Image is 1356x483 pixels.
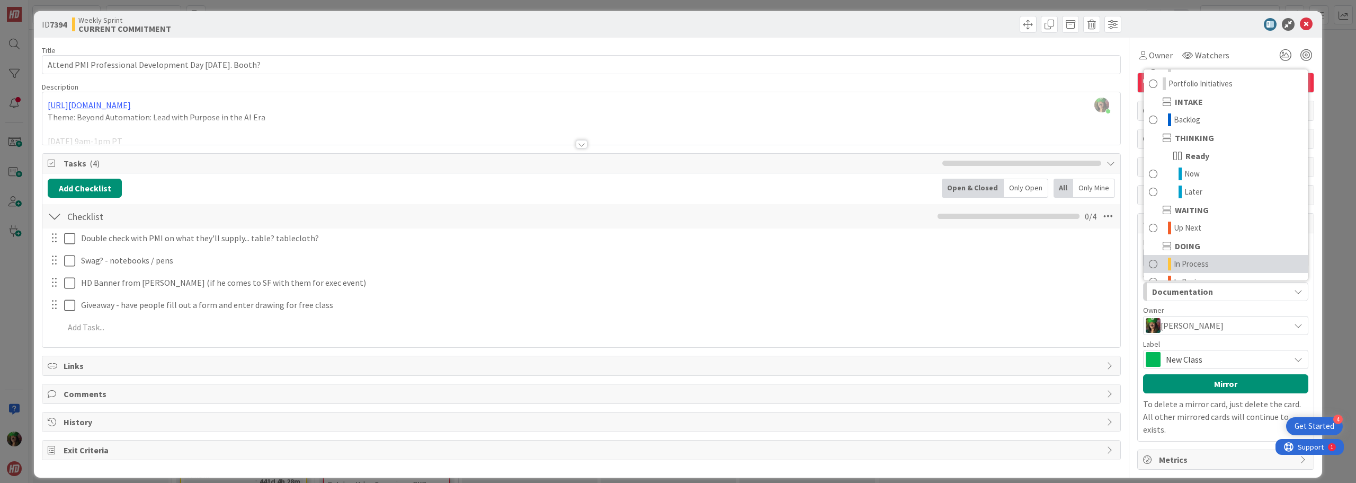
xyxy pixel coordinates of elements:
div: Documentation [1143,69,1308,281]
span: Owner [1143,306,1164,314]
span: Metrics [1159,453,1295,466]
span: Support [22,2,48,14]
a: Later [1144,183,1308,201]
a: In Review [1144,273,1308,291]
img: zMbp8UmSkcuFrGHA6WMwLokxENeDinhm.jpg [1094,98,1109,112]
span: DOING [1175,240,1200,252]
span: Up Next [1174,222,1201,234]
span: Description [42,82,78,92]
a: Up Next [1144,219,1308,237]
span: 0 / 4 [1085,210,1096,223]
input: Add Checklist... [64,207,302,226]
label: Title [42,46,56,55]
span: In Review [1174,276,1206,288]
span: Documentation [1152,285,1213,298]
span: Column [1143,273,1166,280]
button: Add Checklist [48,179,122,198]
div: Only Mine [1073,179,1115,198]
p: To delete a mirror card, just delete the card. All other mirrored cards will continue to exists. [1143,398,1308,436]
span: ID [42,18,67,31]
p: Giveaway - have people fill out a form and enter drawing for free class [81,299,1113,311]
p: Swag? - notebooks / pens [81,254,1113,267]
span: Ready [1185,150,1209,162]
a: In Process [1144,255,1308,273]
button: Documentation [1143,282,1308,301]
span: THINKING [1175,131,1214,144]
div: 4 [1333,415,1343,424]
a: Backlog [1144,111,1308,129]
p: Double check with PMI on what they'll supply... table? tablecloth? [81,232,1113,244]
div: Open & Closed [942,179,1004,198]
span: Links [64,359,1101,372]
p: Theme: Beyond Automation: Lead with Purpose in the AI Era [48,111,1115,124]
div: Open Get Started checklist, remaining modules: 4 [1286,417,1343,435]
span: Label [1143,340,1160,348]
p: HD Banner from [PERSON_NAME] (if he comes to SF with them for exec event) [81,277,1113,289]
span: New Class [1166,352,1284,367]
span: Comments [64,388,1101,400]
div: Only Open [1004,179,1048,198]
span: History [64,416,1101,428]
button: Mirror [1143,374,1308,393]
b: 7394 [50,19,67,30]
span: Now [1184,168,1200,180]
div: 1 [55,4,58,13]
span: ( 4 ) [90,158,100,169]
b: CURRENT COMMITMENT [78,24,171,33]
span: WAITING [1175,204,1209,216]
input: type card name here... [42,55,1121,74]
span: Watchers [1195,49,1229,62]
a: Portfolio Initiatives [1144,75,1308,93]
span: Backlog [1174,113,1200,126]
span: Tasks [64,157,937,170]
a: Now [1144,165,1308,183]
span: [PERSON_NAME] [1161,319,1224,332]
span: Weekly Sprint [78,16,171,24]
div: Get Started [1295,421,1334,432]
span: Portfolio Initiatives [1168,77,1233,90]
span: Exit Criteria [64,444,1101,456]
span: Later [1184,186,1202,198]
a: [URL][DOMAIN_NAME] [48,100,131,110]
img: SL [1146,318,1161,333]
div: All [1054,179,1073,198]
span: INTAKE [1175,95,1203,108]
span: In Process [1174,258,1209,270]
span: Owner [1149,49,1173,62]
